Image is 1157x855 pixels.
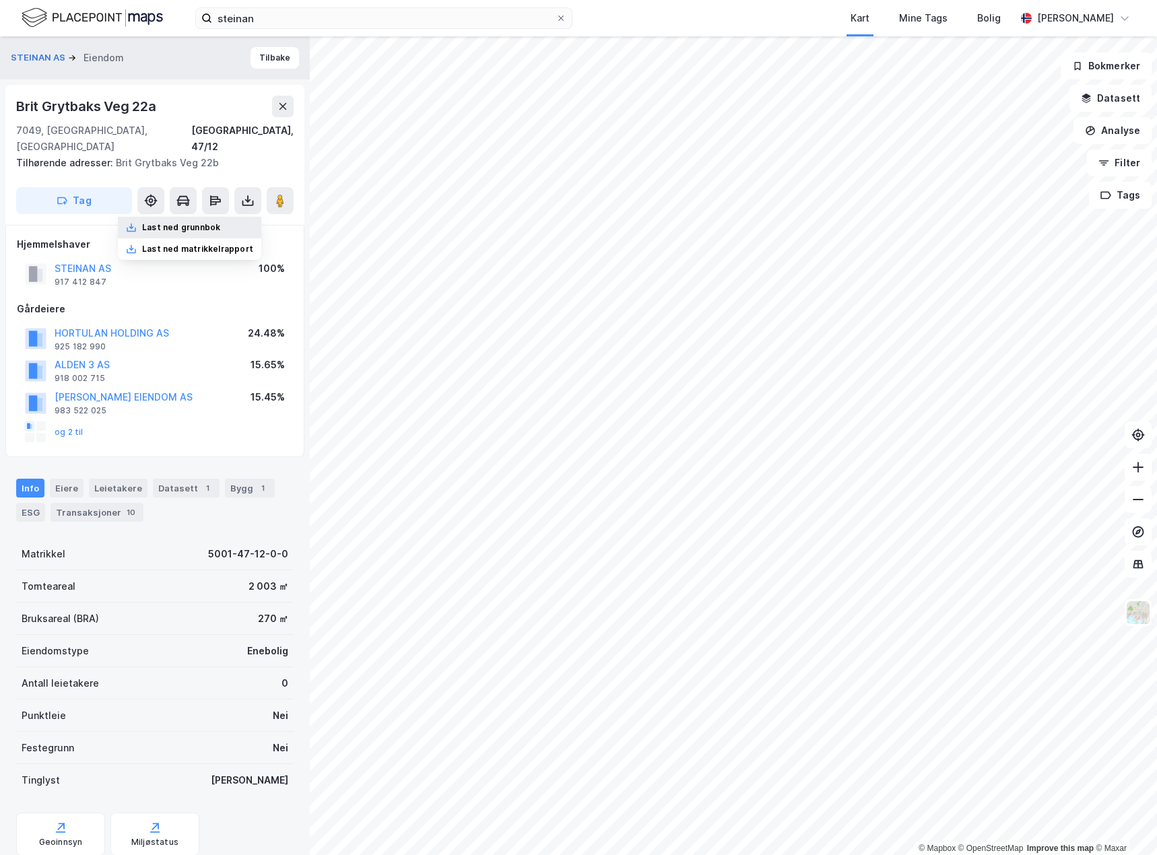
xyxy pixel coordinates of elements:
[1073,117,1152,144] button: Analyse
[124,506,138,519] div: 10
[201,481,214,495] div: 1
[17,301,293,317] div: Gårdeiere
[1089,182,1152,209] button: Tags
[282,675,288,691] div: 0
[39,837,83,848] div: Geoinnsyn
[142,244,253,254] div: Last ned matrikkelrapport
[273,708,288,724] div: Nei
[256,481,269,495] div: 1
[22,546,65,562] div: Matrikkel
[16,157,116,168] span: Tilhørende adresser:
[55,405,106,416] div: 983 522 025
[1061,53,1152,79] button: Bokmerker
[16,123,191,155] div: 7049, [GEOGRAPHIC_DATA], [GEOGRAPHIC_DATA]
[1090,790,1157,855] iframe: Chat Widget
[208,546,288,562] div: 5001-47-12-0-0
[251,357,285,373] div: 15.65%
[211,772,288,788] div: [PERSON_NAME]
[251,389,285,405] div: 15.45%
[1125,600,1151,625] img: Z
[22,643,89,659] div: Eiendomstype
[55,341,106,352] div: 925 182 990
[16,187,132,214] button: Tag
[259,261,285,277] div: 100%
[958,844,1024,853] a: OpenStreetMap
[55,277,106,287] div: 917 412 847
[22,740,74,756] div: Festegrunn
[258,611,288,627] div: 270 ㎡
[16,479,44,498] div: Info
[17,236,293,252] div: Hjemmelshaver
[249,578,288,594] div: 2 003 ㎡
[212,8,556,28] input: Søk på adresse, matrikkel, gårdeiere, leietakere eller personer
[50,479,84,498] div: Eiere
[22,6,163,30] img: logo.f888ab2527a4732fd821a326f86c7f29.svg
[225,479,275,498] div: Bygg
[1087,149,1152,176] button: Filter
[251,47,299,69] button: Tilbake
[1037,10,1114,26] div: [PERSON_NAME]
[1069,85,1152,112] button: Datasett
[22,708,66,724] div: Punktleie
[247,643,288,659] div: Enebolig
[16,503,45,522] div: ESG
[248,325,285,341] div: 24.48%
[22,611,99,627] div: Bruksareal (BRA)
[55,373,105,384] div: 918 002 715
[142,222,220,233] div: Last ned grunnbok
[977,10,1001,26] div: Bolig
[51,503,143,522] div: Transaksjoner
[22,578,75,594] div: Tomteareal
[1027,844,1094,853] a: Improve this map
[153,479,220,498] div: Datasett
[919,844,956,853] a: Mapbox
[16,96,159,117] div: Brit Grytbaks Veg 22a
[22,675,99,691] div: Antall leietakere
[11,51,68,65] button: STEINAN AS
[89,479,147,498] div: Leietakere
[131,837,178,848] div: Miljøstatus
[851,10,869,26] div: Kart
[84,50,124,66] div: Eiendom
[22,772,60,788] div: Tinglyst
[191,123,294,155] div: [GEOGRAPHIC_DATA], 47/12
[16,155,283,171] div: Brit Grytbaks Veg 22b
[899,10,948,26] div: Mine Tags
[273,740,288,756] div: Nei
